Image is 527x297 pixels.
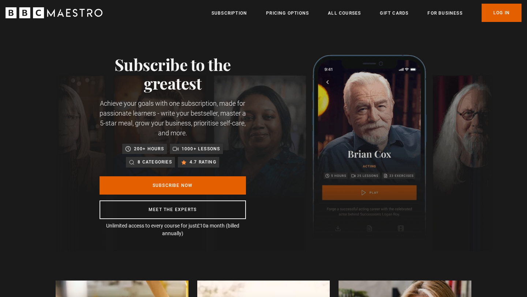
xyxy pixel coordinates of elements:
[100,222,246,237] p: Unlimited access to every course for just a month (billed annually)
[138,158,172,166] p: 8 categories
[380,10,408,17] a: Gift Cards
[328,10,361,17] a: All Courses
[266,10,309,17] a: Pricing Options
[212,4,522,22] nav: Primary
[100,176,246,195] a: Subscribe Now
[482,4,522,22] a: Log In
[197,223,206,229] span: £10
[100,55,246,93] h1: Subscribe to the greatest
[134,145,164,153] p: 200+ hours
[100,200,246,219] a: Meet the experts
[182,145,220,153] p: 1000+ lessons
[190,158,216,166] p: 4.7 rating
[212,10,247,17] a: Subscription
[5,7,102,18] svg: BBC Maestro
[427,10,462,17] a: For business
[100,98,246,138] p: Achieve your goals with one subscription, made for passionate learners - write your bestseller, m...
